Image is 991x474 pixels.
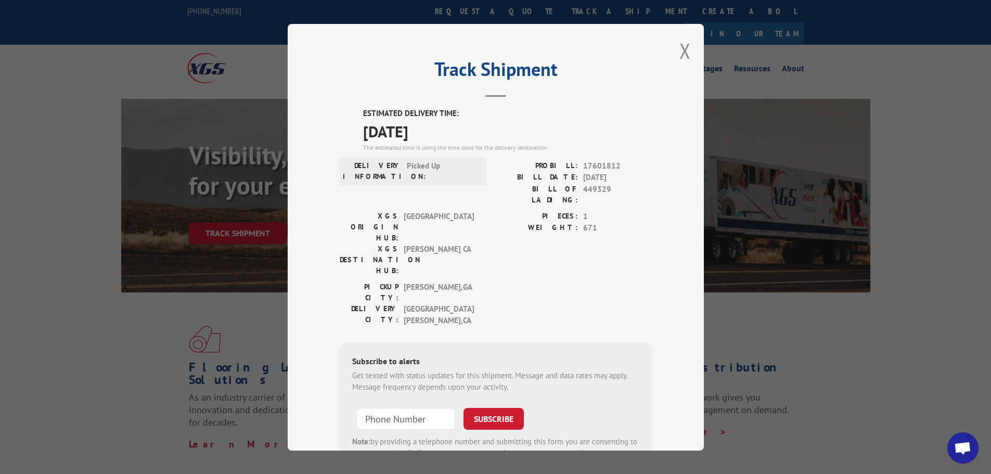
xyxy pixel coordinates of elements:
[363,119,652,143] span: [DATE]
[356,407,455,429] input: Phone Number
[583,183,652,205] span: 449329
[404,303,474,326] span: [GEOGRAPHIC_DATA][PERSON_NAME] , CA
[407,160,477,182] span: Picked Up
[352,435,639,471] div: by providing a telephone number and submitting this form you are consenting to be contacted by SM...
[363,143,652,152] div: The estimated time is using the time zone for the delivery destination.
[583,222,652,234] span: 671
[496,210,578,222] label: PIECES:
[404,210,474,243] span: [GEOGRAPHIC_DATA]
[583,210,652,222] span: 1
[679,37,691,65] button: Close modal
[404,281,474,303] span: [PERSON_NAME] , GA
[496,160,578,172] label: PROBILL:
[496,222,578,234] label: WEIGHT:
[583,160,652,172] span: 17601812
[352,369,639,393] div: Get texted with status updates for this shipment. Message and data rates may apply. Message frequ...
[340,62,652,82] h2: Track Shipment
[343,160,402,182] label: DELIVERY INFORMATION:
[340,210,398,243] label: XGS ORIGIN HUB:
[947,432,979,464] a: Open chat
[352,436,370,446] strong: Note:
[340,303,398,326] label: DELIVERY CITY:
[340,281,398,303] label: PICKUP CITY:
[496,172,578,184] label: BILL DATE:
[363,108,652,120] label: ESTIMATED DELIVERY TIME:
[496,183,578,205] label: BILL OF LADING:
[404,243,474,276] span: [PERSON_NAME] CA
[583,172,652,184] span: [DATE]
[464,407,524,429] button: SUBSCRIBE
[352,354,639,369] div: Subscribe to alerts
[340,243,398,276] label: XGS DESTINATION HUB:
